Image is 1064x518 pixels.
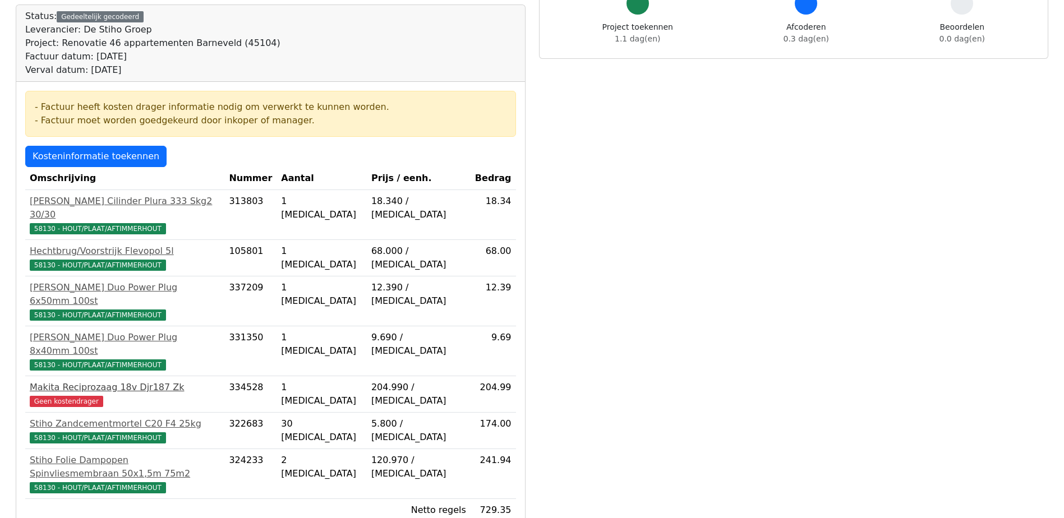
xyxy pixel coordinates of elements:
[30,381,220,408] a: Makita Reciprozaag 18v Djr187 ZkGeen kostendrager
[224,326,277,376] td: 331350
[25,50,280,63] div: Factuur datum: [DATE]
[30,195,220,221] div: [PERSON_NAME] Cilinder Plura 333 Skg2 30/30
[30,417,220,431] div: Stiho Zandcementmortel C20 F4 25kg
[30,454,220,480] div: Stiho Folie Dampopen Spinvliesmembraan 50x1,5m 75m2
[35,100,506,114] div: - Factuur heeft kosten drager informatie nodig om verwerkt te kunnen worden.
[30,359,166,371] span: 58130 - HOUT/PLAAT/AFTIMMERHOUT
[367,167,471,190] th: Prijs / eenh.
[224,413,277,449] td: 322683
[784,21,829,45] div: Afcoderen
[602,21,673,45] div: Project toekennen
[224,190,277,240] td: 313803
[25,146,167,167] a: Kosteninformatie toekennen
[471,449,516,499] td: 241.94
[30,223,166,234] span: 58130 - HOUT/PLAAT/AFTIMMERHOUT
[371,381,466,408] div: 204.990 / [MEDICAL_DATA]
[30,331,220,371] a: [PERSON_NAME] Duo Power Plug 8x40mm 100st58130 - HOUT/PLAAT/AFTIMMERHOUT
[371,331,466,358] div: 9.690 / [MEDICAL_DATA]
[281,331,362,358] div: 1 [MEDICAL_DATA]
[939,21,985,45] div: Beoordelen
[281,244,362,271] div: 1 [MEDICAL_DATA]
[30,381,220,394] div: Makita Reciprozaag 18v Djr187 Zk
[471,326,516,376] td: 9.69
[30,281,220,308] div: [PERSON_NAME] Duo Power Plug 6x50mm 100st
[471,413,516,449] td: 174.00
[30,281,220,321] a: [PERSON_NAME] Duo Power Plug 6x50mm 100st58130 - HOUT/PLAAT/AFTIMMERHOUT
[371,195,466,221] div: 18.340 / [MEDICAL_DATA]
[471,190,516,240] td: 18.34
[471,240,516,276] td: 68.00
[25,63,280,77] div: Verval datum: [DATE]
[471,376,516,413] td: 204.99
[30,454,220,494] a: Stiho Folie Dampopen Spinvliesmembraan 50x1,5m 75m258130 - HOUT/PLAAT/AFTIMMERHOUT
[57,11,144,22] div: Gedeeltelijk gecodeerd
[281,281,362,308] div: 1 [MEDICAL_DATA]
[224,276,277,326] td: 337209
[371,454,466,480] div: 120.970 / [MEDICAL_DATA]
[224,240,277,276] td: 105801
[784,34,829,43] span: 0.3 dag(en)
[25,36,280,50] div: Project: Renovatie 46 appartementen Barneveld (45104)
[30,432,166,443] span: 58130 - HOUT/PLAAT/AFTIMMERHOUT
[30,309,166,321] span: 58130 - HOUT/PLAAT/AFTIMMERHOUT
[371,244,466,271] div: 68.000 / [MEDICAL_DATA]
[224,449,277,499] td: 324233
[30,417,220,444] a: Stiho Zandcementmortel C20 F4 25kg58130 - HOUT/PLAAT/AFTIMMERHOUT
[281,381,362,408] div: 1 [MEDICAL_DATA]
[471,167,516,190] th: Bedrag
[30,482,166,493] span: 58130 - HOUT/PLAAT/AFTIMMERHOUT
[939,34,985,43] span: 0.0 dag(en)
[30,331,220,358] div: [PERSON_NAME] Duo Power Plug 8x40mm 100st
[25,167,224,190] th: Omschrijving
[471,276,516,326] td: 12.39
[371,281,466,308] div: 12.390 / [MEDICAL_DATA]
[224,167,277,190] th: Nummer
[30,244,220,271] a: Hechtbrug/Voorstrijk Flevopol 5l58130 - HOUT/PLAAT/AFTIMMERHOUT
[277,167,367,190] th: Aantal
[281,195,362,221] div: 1 [MEDICAL_DATA]
[615,34,660,43] span: 1.1 dag(en)
[30,396,103,407] span: Geen kostendrager
[25,23,280,36] div: Leverancier: De Stiho Groep
[30,260,166,271] span: 58130 - HOUT/PLAAT/AFTIMMERHOUT
[281,417,362,444] div: 30 [MEDICAL_DATA]
[30,195,220,235] a: [PERSON_NAME] Cilinder Plura 333 Skg2 30/3058130 - HOUT/PLAAT/AFTIMMERHOUT
[224,376,277,413] td: 334528
[25,10,280,77] div: Status:
[35,114,506,127] div: - Factuur moet worden goedgekeurd door inkoper of manager.
[281,454,362,480] div: 2 [MEDICAL_DATA]
[371,417,466,444] div: 5.800 / [MEDICAL_DATA]
[30,244,220,258] div: Hechtbrug/Voorstrijk Flevopol 5l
